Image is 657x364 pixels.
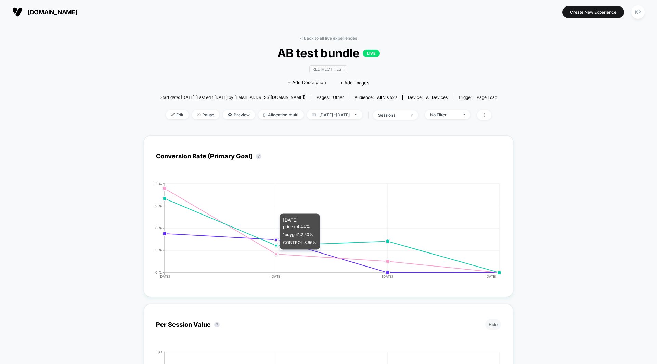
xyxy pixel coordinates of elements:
div: Conversion Rate (Primary Goal) [156,153,265,160]
img: end [463,114,465,115]
img: end [355,114,357,115]
span: all devices [426,95,448,100]
img: edit [171,113,175,116]
a: < Back to all live experiences [300,36,357,41]
tspan: [DATE] [485,274,497,278]
tspan: 9 % [155,204,162,208]
div: CONVERSION_RATE [149,182,494,285]
span: All Visitors [377,95,397,100]
div: No Filter [430,112,458,117]
img: calendar [312,113,316,116]
span: Page Load [477,95,497,100]
tspan: 6 % [155,226,162,230]
span: Allocation: multi [258,110,304,119]
img: Visually logo [12,7,23,17]
img: rebalance [263,113,266,117]
tspan: 3 % [155,248,162,252]
span: + Add Description [288,79,326,86]
span: | [366,110,373,120]
button: KP [629,5,647,19]
span: AB test bundle [177,46,480,60]
tspan: 0 % [155,270,162,274]
span: Device: [402,95,453,100]
button: ? [256,154,261,159]
img: end [197,113,201,116]
div: KP [631,5,645,19]
span: [DATE] - [DATE] [307,110,362,119]
span: + Add Images [340,80,369,86]
tspan: [DATE] [270,274,282,278]
button: [DOMAIN_NAME] [10,6,79,17]
span: Edit [166,110,189,119]
button: ? [214,322,220,327]
div: sessions [378,113,405,118]
span: other [333,95,344,100]
button: Create New Experience [562,6,624,18]
img: end [411,114,413,116]
div: Audience: [355,95,397,100]
span: Redirect Test [309,65,347,73]
span: Pause [192,110,219,119]
div: Pages: [317,95,344,100]
span: [DOMAIN_NAME] [28,9,77,16]
tspan: [DATE] [159,274,170,278]
span: Preview [223,110,255,119]
div: Trigger: [458,95,497,100]
div: Per Session Value [156,321,223,328]
button: Hide [485,319,501,330]
tspan: $8 [158,350,162,354]
p: LIVE [363,50,380,57]
span: Start date: [DATE] (Last edit [DATE] by [EMAIL_ADDRESS][DOMAIN_NAME]) [160,95,305,100]
tspan: 12 % [154,182,162,186]
tspan: [DATE] [382,274,394,278]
